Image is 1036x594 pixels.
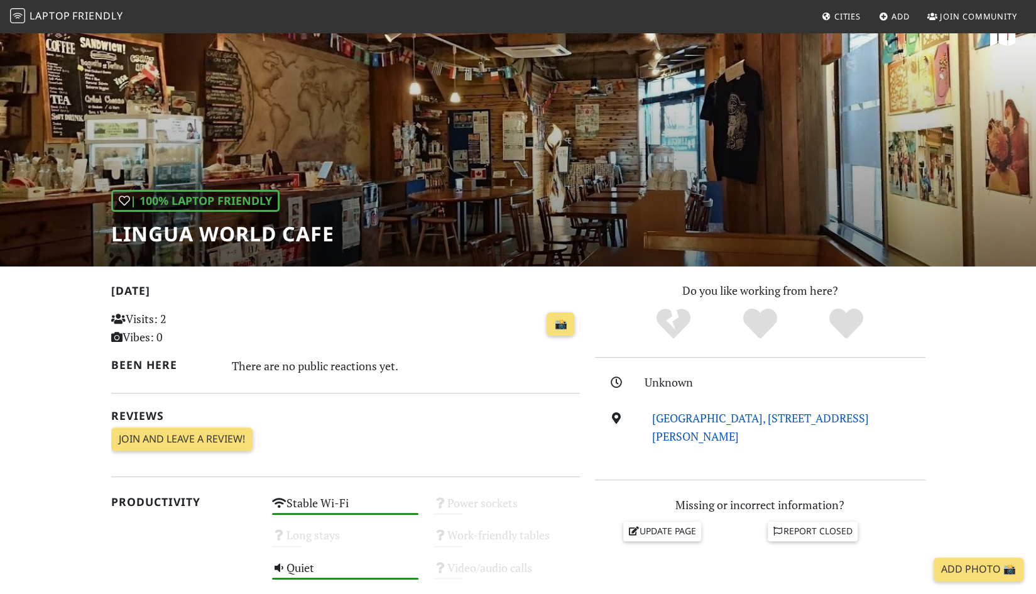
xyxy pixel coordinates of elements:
[630,307,717,341] div: No
[232,356,580,376] div: There are no public reactions yet.
[264,493,426,525] div: Stable Wi-Fi
[426,493,587,525] div: Power sockets
[111,222,334,246] h1: Lingua World Cafe
[111,310,258,346] p: Visits: 2 Vibes: 0
[547,312,574,336] a: 📸
[652,410,869,444] a: [GEOGRAPHIC_DATA], [STREET_ADDRESS][PERSON_NAME]
[264,558,426,590] div: Quiet
[30,9,70,23] span: Laptop
[426,558,587,590] div: Video/audio calls
[111,284,580,302] h2: [DATE]
[892,11,910,22] span: Add
[10,6,123,28] a: LaptopFriendly LaptopFriendly
[717,307,804,341] div: Yes
[834,11,861,22] span: Cities
[111,495,258,509] h2: Productivity
[426,525,587,557] div: Work-friendly tables
[623,522,701,541] a: Update page
[595,496,925,514] p: Missing or incorrect information?
[111,427,253,451] a: Join and leave a review!
[111,409,580,422] h2: Reviews
[111,190,280,212] div: | 100% Laptop Friendly
[803,307,890,341] div: Definitely!
[817,5,866,28] a: Cities
[874,5,915,28] a: Add
[645,373,932,392] div: Unknown
[922,5,1022,28] a: Join Community
[264,525,426,557] div: Long stays
[595,282,925,300] p: Do you like working from here?
[72,9,123,23] span: Friendly
[10,8,25,23] img: LaptopFriendly
[768,522,858,541] a: Report closed
[940,11,1017,22] span: Join Community
[111,358,217,371] h2: Been here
